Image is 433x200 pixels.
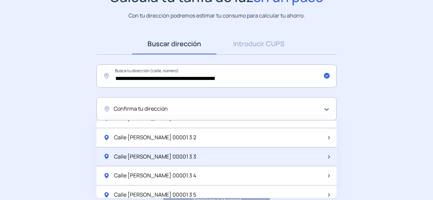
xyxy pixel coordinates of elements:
img: arrow-next-item.svg [328,193,330,197]
span: Calle [PERSON_NAME] 00001 3 5 [114,191,196,199]
p: Con tu dirección podremos estimar tu consumo para calcular tu ahorro. [129,11,305,20]
img: arrow-next-item.svg [328,136,330,139]
a: Buscar dirección [132,33,216,54]
img: location-pin-green.svg [103,192,110,198]
img: location-pin-green.svg [103,172,110,179]
span: Calle [PERSON_NAME] 00001 3 2 [114,133,196,142]
img: location-pin-green.svg [103,134,110,141]
span: Confirma tu dirección [114,105,168,113]
img: arrow-next-item.svg [328,174,330,177]
span: Calle [PERSON_NAME] 00001 3 4 [114,171,196,180]
span: Calle [PERSON_NAME] 00001 3 3 [114,152,196,161]
img: location-pin-green.svg [103,153,110,160]
img: arrow-next-item.svg [328,155,330,159]
a: Introducir CUPS [216,33,301,54]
